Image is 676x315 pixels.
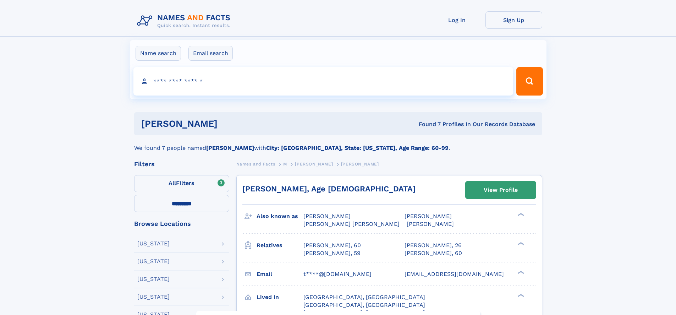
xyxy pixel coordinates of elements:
[295,159,333,168] a: [PERSON_NAME]
[136,46,181,61] label: Name search
[134,135,542,152] div: We found 7 people named with .
[137,294,170,300] div: [US_STATE]
[137,241,170,246] div: [US_STATE]
[134,11,236,31] img: Logo Names and Facts
[484,182,518,198] div: View Profile
[236,159,275,168] a: Names and Facts
[341,162,379,167] span: [PERSON_NAME]
[405,213,452,219] span: [PERSON_NAME]
[405,241,462,249] a: [PERSON_NAME], 26
[134,161,229,167] div: Filters
[141,119,318,128] h1: [PERSON_NAME]
[303,213,351,219] span: [PERSON_NAME]
[516,67,543,96] button: Search Button
[169,180,176,186] span: All
[266,145,449,151] b: City: [GEOGRAPHIC_DATA], State: [US_STATE], Age Range: 60-99
[257,268,303,280] h3: Email
[516,270,524,275] div: ❯
[242,184,416,193] a: [PERSON_NAME], Age [DEMOGRAPHIC_DATA]
[188,46,233,61] label: Email search
[405,249,462,257] a: [PERSON_NAME], 60
[466,181,536,199] a: View Profile
[516,241,524,246] div: ❯
[303,249,361,257] a: [PERSON_NAME], 59
[303,221,400,227] span: [PERSON_NAME] [PERSON_NAME]
[283,159,287,168] a: M
[516,293,524,298] div: ❯
[318,120,535,128] div: Found 7 Profiles In Our Records Database
[206,145,254,151] b: [PERSON_NAME]
[134,175,229,192] label: Filters
[257,239,303,251] h3: Relatives
[407,221,454,227] span: [PERSON_NAME]
[303,294,425,300] span: [GEOGRAPHIC_DATA], [GEOGRAPHIC_DATA]
[303,302,425,308] span: [GEOGRAPHIC_DATA], [GEOGRAPHIC_DATA]
[134,221,229,227] div: Browse Locations
[137,259,170,264] div: [US_STATE]
[429,11,485,29] a: Log In
[257,291,303,303] h3: Lived in
[283,162,287,167] span: M
[133,67,513,96] input: search input
[405,271,504,277] span: [EMAIL_ADDRESS][DOMAIN_NAME]
[303,241,361,249] a: [PERSON_NAME], 60
[137,276,170,282] div: [US_STATE]
[257,210,303,222] h3: Also known as
[485,11,542,29] a: Sign Up
[516,212,524,217] div: ❯
[295,162,333,167] span: [PERSON_NAME]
